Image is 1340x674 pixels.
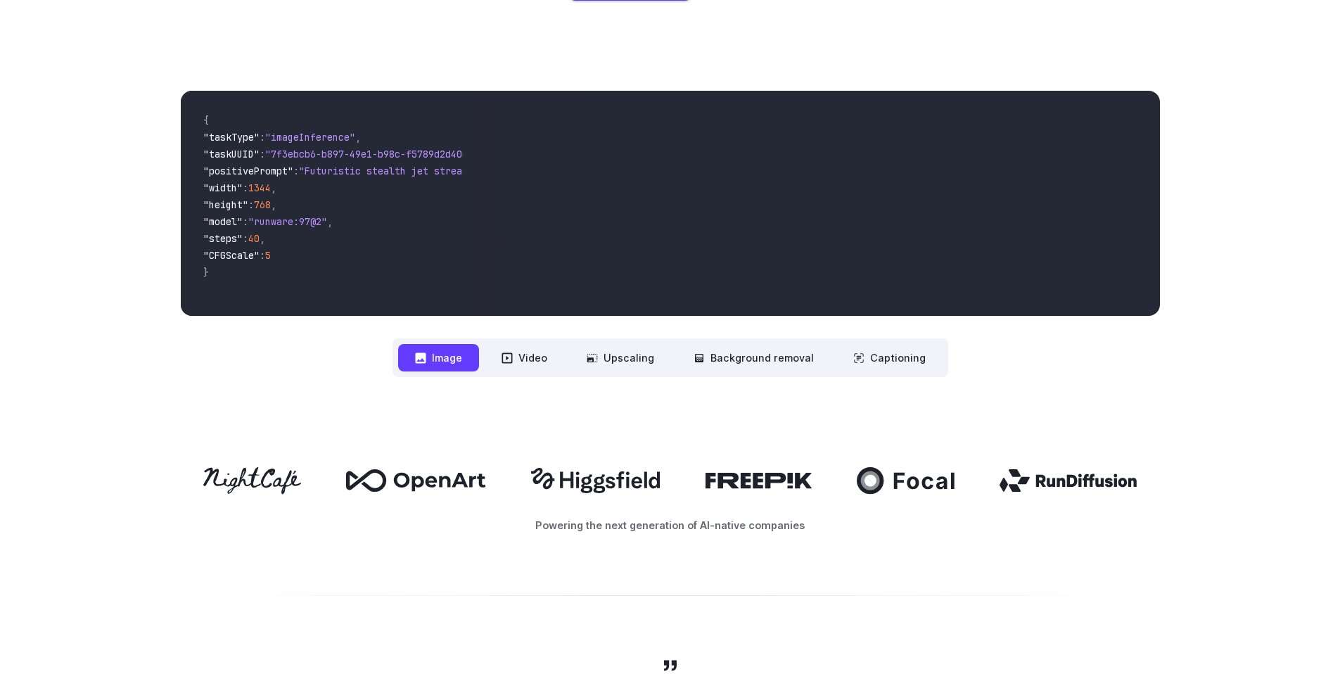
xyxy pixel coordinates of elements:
[260,131,265,144] span: :
[299,165,811,177] span: "Futuristic stealth jet streaking through a neon-lit cityscape with glowing purple exhaust"
[260,249,265,262] span: :
[248,232,260,245] span: 40
[570,344,671,371] button: Upscaling
[836,344,943,371] button: Captioning
[293,165,299,177] span: :
[203,215,243,228] span: "model"
[248,182,271,194] span: 1344
[260,148,265,160] span: :
[485,344,564,371] button: Video
[327,215,333,228] span: ,
[271,198,276,211] span: ,
[355,131,361,144] span: ,
[265,148,479,160] span: "7f3ebcb6-b897-49e1-b98c-f5789d2d40d7"
[203,266,209,279] span: }
[203,148,260,160] span: "taskUUID"
[260,232,265,245] span: ,
[203,198,248,211] span: "height"
[203,114,209,127] span: {
[677,344,831,371] button: Background removal
[203,232,243,245] span: "steps"
[248,198,254,211] span: :
[243,215,248,228] span: :
[243,232,248,245] span: :
[265,249,271,262] span: 5
[203,182,243,194] span: "width"
[248,215,327,228] span: "runware:97@2"
[203,131,260,144] span: "taskType"
[265,131,355,144] span: "imageInference"
[398,344,479,371] button: Image
[271,182,276,194] span: ,
[203,249,260,262] span: "CFGScale"
[254,198,271,211] span: 768
[181,517,1160,533] p: Powering the next generation of AI-native companies
[243,182,248,194] span: :
[203,165,293,177] span: "positivePrompt"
